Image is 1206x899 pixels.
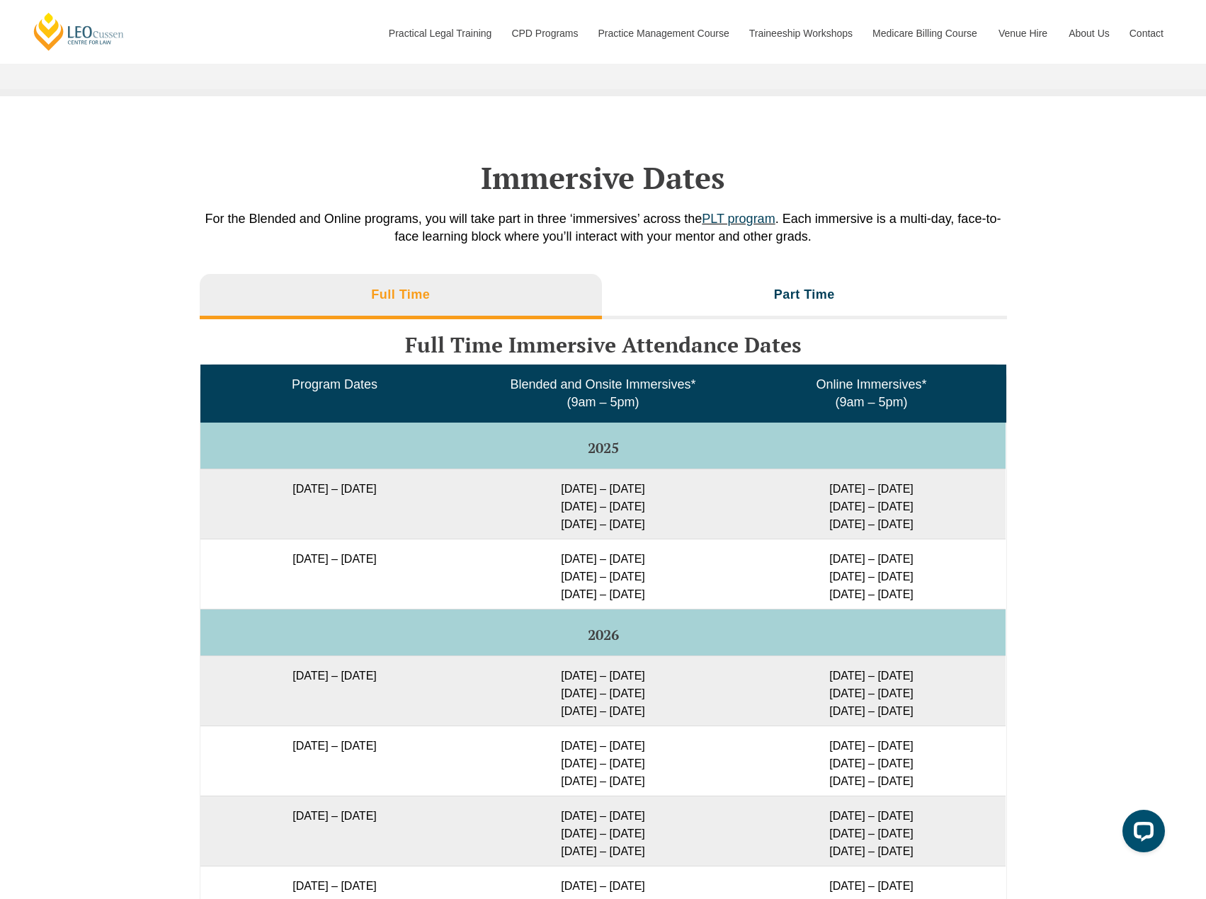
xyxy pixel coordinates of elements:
td: [DATE] – [DATE] [200,539,469,609]
a: Practice Management Course [588,3,739,64]
h5: 2025 [206,440,1000,456]
a: Venue Hire [988,3,1058,64]
a: PLT program [702,212,775,226]
a: Medicare Billing Course [862,3,988,64]
td: [DATE] – [DATE] [DATE] – [DATE] [DATE] – [DATE] [469,726,737,796]
td: [DATE] – [DATE] [200,796,469,866]
a: Contact [1119,3,1174,64]
td: [DATE] – [DATE] [200,655,469,726]
td: [DATE] – [DATE] [DATE] – [DATE] [DATE] – [DATE] [737,655,1006,726]
a: CPD Programs [501,3,587,64]
td: [DATE] – [DATE] [200,469,469,539]
td: [DATE] – [DATE] [DATE] – [DATE] [DATE] – [DATE] [469,655,737,726]
a: About Us [1058,3,1119,64]
span: Blended and Onsite Immersives* (9am – 5pm) [510,377,695,409]
h5: 2026 [206,627,1000,643]
td: [DATE] – [DATE] [DATE] – [DATE] [DATE] – [DATE] [469,539,737,609]
span: Online Immersives* (9am – 5pm) [816,377,926,409]
td: [DATE] – [DATE] [DATE] – [DATE] [DATE] – [DATE] [737,539,1006,609]
p: For the Blended and Online programs, you will take part in three ‘immersives’ across the . Each i... [200,210,1007,246]
iframe: LiveChat chat widget [1111,804,1171,864]
td: [DATE] – [DATE] [200,726,469,796]
span: Program Dates [292,377,377,391]
td: [DATE] – [DATE] [DATE] – [DATE] [DATE] – [DATE] [469,469,737,539]
td: [DATE] – [DATE] [DATE] – [DATE] [DATE] – [DATE] [737,469,1006,539]
a: [PERSON_NAME] Centre for Law [32,11,126,52]
td: [DATE] – [DATE] [DATE] – [DATE] [DATE] – [DATE] [469,796,737,866]
a: Traineeship Workshops [739,3,862,64]
h3: Full Time [371,287,430,303]
h3: Part Time [774,287,835,303]
td: [DATE] – [DATE] [DATE] – [DATE] [DATE] – [DATE] [737,726,1006,796]
h2: Immersive Dates [200,160,1007,195]
td: [DATE] – [DATE] [DATE] – [DATE] [DATE] – [DATE] [737,796,1006,866]
h3: Full Time Immersive Attendance Dates [200,333,1007,357]
a: Practical Legal Training [378,3,501,64]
